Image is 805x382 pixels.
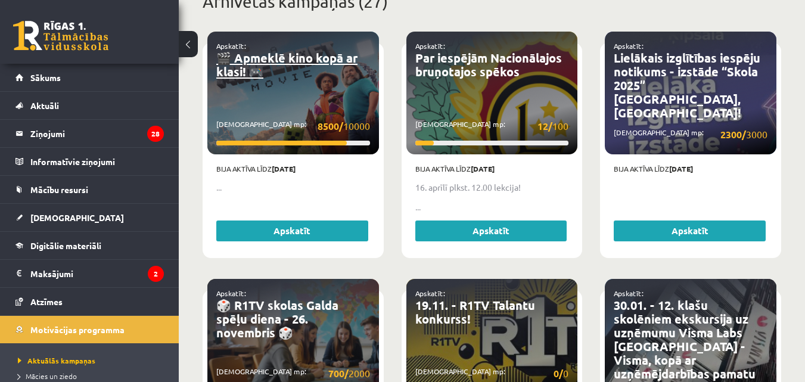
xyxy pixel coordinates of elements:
[720,128,746,141] strong: 2300/
[15,260,164,287] a: Maksājumi2
[318,120,343,132] strong: 8500/
[415,119,569,133] p: [DEMOGRAPHIC_DATA] mp:
[415,220,567,242] a: Apskatīt
[415,201,569,213] p: ...
[15,64,164,91] a: Sākums
[328,366,370,381] span: 2000
[216,119,370,133] p: [DEMOGRAPHIC_DATA] mp:
[216,220,368,242] a: Apskatīt
[30,296,63,307] span: Atzīmes
[30,240,101,251] span: Digitālie materiāli
[216,288,246,298] a: Apskatīt:
[318,119,370,133] span: 10000
[415,163,569,174] p: Bija aktīva līdz
[18,356,95,365] span: Aktuālās kampaņas
[15,176,164,203] a: Mācību resursi
[15,92,164,119] a: Aktuāli
[537,120,552,132] strong: 12/
[216,297,338,340] a: 🎲 R1TV skolas Galda spēļu diena - 26. novembris 🎲
[554,367,563,380] strong: 0/
[554,366,568,381] span: 0
[15,316,164,343] a: Motivācijas programma
[15,288,164,315] a: Atzīmes
[15,232,164,259] a: Digitālie materiāli
[30,148,164,175] legend: Informatīvie ziņojumi
[216,163,370,174] p: Bija aktīva līdz
[614,220,766,242] a: Apskatīt
[216,366,370,381] p: [DEMOGRAPHIC_DATA] mp:
[415,50,562,79] a: Par iespējām Nacionālajos bruņotajos spēkos
[614,163,767,174] p: Bija aktīva līdz
[30,212,124,223] span: [DEMOGRAPHIC_DATA]
[15,148,164,175] a: Informatīvie ziņojumi
[415,41,445,51] a: Apskatīt:
[415,288,445,298] a: Apskatīt:
[18,371,167,381] a: Mācies un ziedo
[148,266,164,282] i: 2
[13,21,108,51] a: Rīgas 1. Tālmācības vidusskola
[415,182,521,192] strong: 16. aprīlī plkst. 12.00 lekcija!
[537,119,568,133] span: 100
[415,366,569,381] p: [DEMOGRAPHIC_DATA] mp:
[216,181,370,194] p: ...
[30,100,59,111] span: Aktuāli
[30,324,125,335] span: Motivācijas programma
[147,126,164,142] i: 28
[30,184,88,195] span: Mācību resursi
[614,127,767,142] p: [DEMOGRAPHIC_DATA] mp:
[415,297,535,327] a: 19.11. - R1TV Talantu konkurss!
[18,355,167,366] a: Aktuālās kampaņas
[216,41,246,51] a: Apskatīt:
[614,50,760,120] a: Lielākais izglītības iespēju notikums - izstāde “Skola 2025” [GEOGRAPHIC_DATA], [GEOGRAPHIC_DATA]!
[272,164,296,173] strong: [DATE]
[18,371,77,381] span: Mācies un ziedo
[30,72,61,83] span: Sākums
[30,120,164,147] legend: Ziņojumi
[471,164,495,173] strong: [DATE]
[669,164,693,173] strong: [DATE]
[216,50,358,79] a: 🎬 Apmeklē kino kopā ar klasi! 🎮
[614,41,644,51] a: Apskatīt:
[614,288,644,298] a: Apskatīt:
[720,127,767,142] span: 3000
[15,120,164,147] a: Ziņojumi28
[15,204,164,231] a: [DEMOGRAPHIC_DATA]
[328,367,349,380] strong: 700/
[30,260,164,287] legend: Maksājumi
